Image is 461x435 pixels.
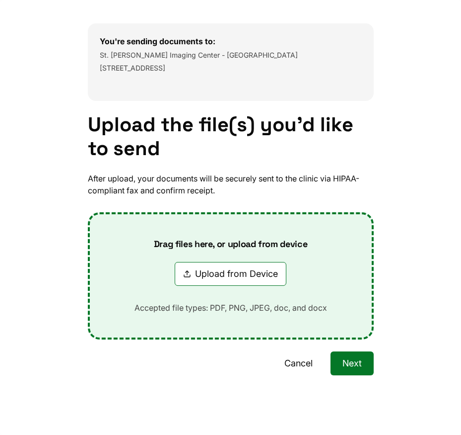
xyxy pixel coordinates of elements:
h1: Upload the file(s) you'd like to send [88,113,374,161]
p: St. [PERSON_NAME] Imaging Center - [GEOGRAPHIC_DATA] [100,50,362,60]
p: Accepted file types: PDF, PNG, JPEG, doc, and docx [119,302,343,314]
button: Upload from Device [175,262,286,286]
button: Next [330,351,374,375]
button: Cancel [272,351,325,375]
p: Drag files here, or upload from device [138,238,323,250]
p: After upload, your documents will be securely sent to the clinic via HIPAA-compliant fax and conf... [88,173,374,196]
h3: You're sending documents to: [100,35,362,47]
p: [STREET_ADDRESS] [100,63,362,73]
